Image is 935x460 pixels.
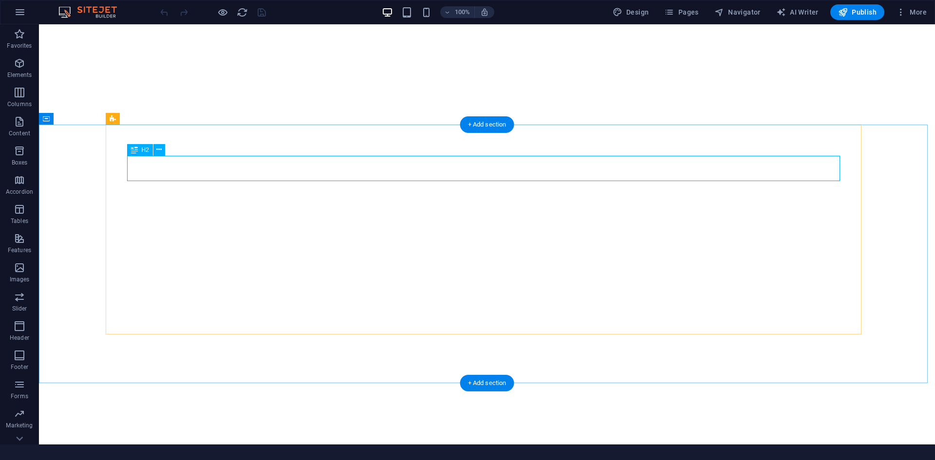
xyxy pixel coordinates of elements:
[12,305,27,313] p: Slider
[217,6,228,18] button: Click here to leave preview mode and continue editing
[896,7,927,17] span: More
[613,7,649,17] span: Design
[7,71,32,79] p: Elements
[460,375,514,391] div: + Add section
[237,7,248,18] i: Reload page
[10,276,30,283] p: Images
[460,116,514,133] div: + Add section
[776,7,819,17] span: AI Writer
[609,4,653,20] div: Design (Ctrl+Alt+Y)
[10,334,29,342] p: Header
[838,7,877,17] span: Publish
[7,100,32,108] p: Columns
[9,129,30,137] p: Content
[142,147,149,153] span: H2
[6,422,33,429] p: Marketing
[56,6,129,18] img: Editor Logo
[7,42,32,50] p: Favorites
[455,6,470,18] h6: 100%
[480,8,489,17] i: On resize automatically adjust zoom level to fit chosen device.
[772,4,823,20] button: AI Writer
[11,217,28,225] p: Tables
[8,246,31,254] p: Features
[12,159,28,166] p: Boxes
[711,4,765,20] button: Navigator
[892,4,931,20] button: More
[664,7,698,17] span: Pages
[714,7,761,17] span: Navigator
[11,392,28,400] p: Forms
[660,4,702,20] button: Pages
[236,6,248,18] button: reload
[11,363,28,371] p: Footer
[830,4,884,20] button: Publish
[440,6,475,18] button: 100%
[6,188,33,196] p: Accordion
[609,4,653,20] button: Design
